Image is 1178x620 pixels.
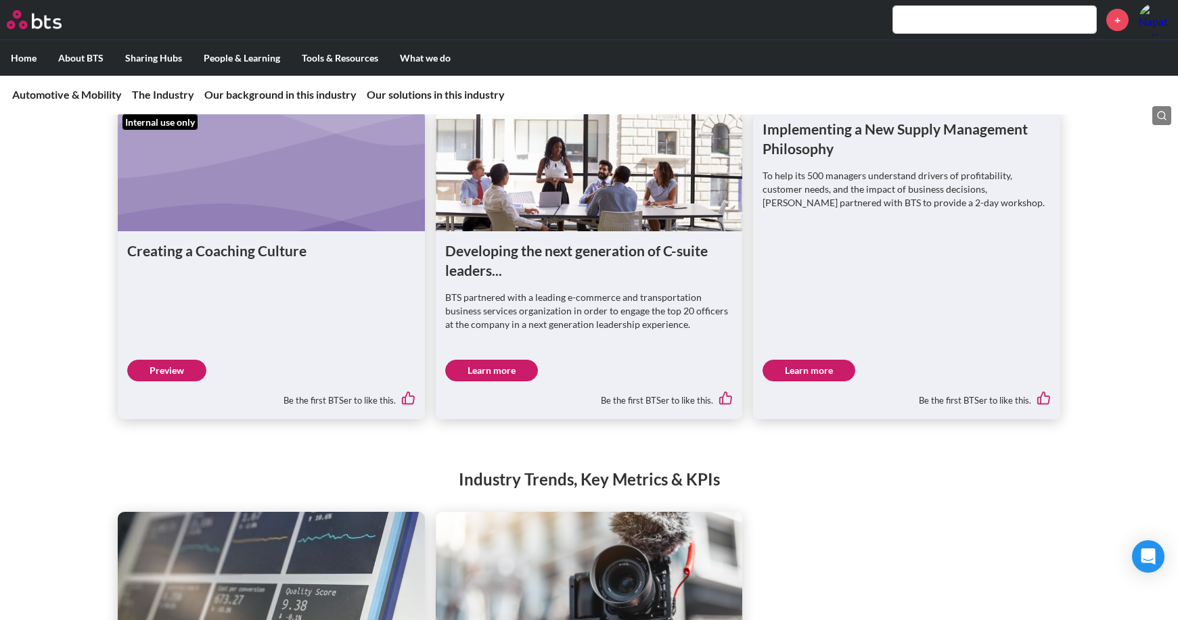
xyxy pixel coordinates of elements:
div: Be the first BTSer to like this. [445,381,733,410]
div: Be the first BTSer to like this. [763,381,1051,410]
div: Be the first BTSer to like this. [127,381,415,410]
h1: Developing the next generation of C-suite leaders... [445,241,733,281]
img: BTS Logo [7,10,62,29]
a: Go home [7,10,87,29]
a: + [1106,9,1129,31]
p: BTS partnered with a leading e-commerce and transportation business services organization in orde... [445,291,733,331]
label: What we do [389,41,461,76]
label: About BTS [47,41,114,76]
a: Profile [1139,3,1171,36]
p: To help its 500 managers understand drivers of profitability, customer needs, and the impact of b... [763,169,1051,209]
a: Preview [127,360,206,381]
h1: Implementing a New Supply Management Philosophy [763,119,1051,159]
h1: Creating a Coaching Culture [127,241,415,260]
a: Learn more [763,360,855,381]
label: Sharing Hubs [114,41,193,76]
a: Automotive & Mobility [12,88,122,101]
label: Tools & Resources [291,41,389,76]
a: Our background in this industry [204,88,357,101]
a: Learn more [445,360,538,381]
div: Open Intercom Messenger [1132,540,1164,573]
a: Our solutions in this industry [367,88,505,101]
img: Napat Buthsuwan [1139,3,1171,36]
label: People & Learning [193,41,291,76]
div: Internal use only [122,114,198,130]
a: The Industry [132,88,194,101]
